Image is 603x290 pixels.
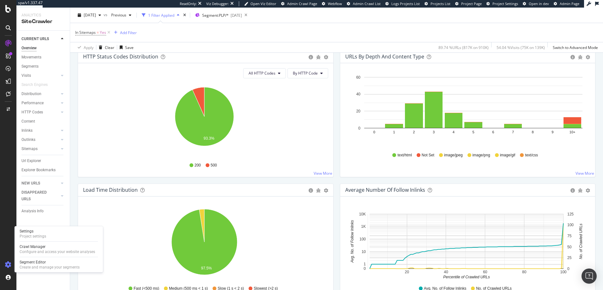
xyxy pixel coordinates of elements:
text: 0 [364,266,366,271]
a: Outlinks [21,136,59,143]
text: 0 [358,126,360,130]
text: 100 [560,270,566,274]
svg: A chart. [83,83,326,157]
a: Open Viz Editor [244,1,276,6]
span: Admin Crawl Page [287,1,317,6]
span: Projects List [431,1,450,6]
span: = [97,30,99,35]
span: vs [104,12,109,17]
div: HTTP Codes [21,109,43,116]
div: Visits [21,72,31,79]
div: Add Filter [120,30,137,35]
a: Admin Page [554,1,579,6]
a: Explorer Bookmarks [21,167,65,173]
a: Sitemaps [21,146,59,152]
div: Create and manage your segments [20,265,80,270]
a: Analysis Info [21,208,65,214]
svg: A chart. [345,207,588,280]
text: 5 [472,130,474,134]
span: Webflow [328,1,342,6]
a: Content [21,118,65,125]
div: URLs by Depth and Content Type [345,53,424,60]
div: Apply [84,45,93,50]
div: Segments [21,63,39,70]
div: HTTP Status Codes Distribution [83,53,158,60]
text: 2 [413,130,415,134]
div: Content [21,118,35,125]
button: Segment:PLP/*[DATE] [193,10,242,20]
a: Url Explorer [21,158,65,164]
text: 6 [492,130,494,134]
text: 1K [361,224,366,229]
text: 25 [567,256,572,260]
div: Analytics [21,13,65,18]
div: Inlinks [21,127,33,134]
button: Switch to Advanced Mode [550,42,598,52]
div: bug [316,188,321,193]
button: [DATE] [75,10,104,20]
a: View More [576,171,594,176]
a: Segments [21,63,65,70]
span: All HTTP Codes [249,70,275,76]
span: Open Viz Editor [250,1,276,6]
text: 1 [364,262,366,266]
a: Projects List [425,1,450,6]
span: image/jpeg [444,153,463,158]
div: Clear [105,45,114,50]
div: circle-info [309,188,313,193]
div: ReadOnly: [180,1,197,6]
text: 93.3% [204,136,214,141]
text: No. of Crawled URLs [578,224,583,259]
span: text/html [397,153,412,158]
text: 0 [373,130,375,134]
div: Configure and access your website analyses [20,249,95,254]
div: Search Engines [21,82,48,88]
text: 60 [356,75,360,80]
a: Logs Projects List [385,1,420,6]
a: Inlinks [21,127,59,134]
a: Admin Crawl List [347,1,381,6]
text: 8 [532,130,534,134]
a: Open in dev [523,1,549,6]
span: Segment: PLP/* [202,13,229,18]
button: 1 Filter Applied [139,10,182,20]
div: Viz Debugger: [206,1,229,6]
svg: A chart. [345,73,588,147]
div: Performance [21,100,44,106]
span: In Sitemaps [75,30,96,35]
span: By HTTP Code [293,70,318,76]
div: 1 Filter Applied [148,12,174,18]
a: Segment EditorCreate and manage your segments [17,259,100,270]
text: 9 [552,130,553,134]
div: Explorer Bookmarks [21,167,56,173]
button: Clear [96,42,114,52]
span: Previous [109,12,126,18]
div: times [182,12,187,18]
span: Project Settings [492,1,518,6]
div: Movements [21,54,41,61]
svg: A chart. [83,207,326,280]
text: 50 [567,245,572,249]
a: Visits [21,72,59,79]
a: Search Engines [21,82,54,88]
button: Previous [109,10,134,20]
div: CURRENT URLS [21,36,49,42]
div: [DATE] [231,13,242,18]
a: DISAPPEARED URLS [21,189,59,202]
text: 1 [393,130,395,134]
span: Open in dev [529,1,549,6]
button: Apply [75,42,93,52]
text: 75 [567,234,572,238]
div: bug [578,55,582,59]
div: Project settings [20,234,46,239]
text: 100 [567,223,574,227]
text: 10K [359,212,365,216]
div: gear [586,55,590,59]
text: 80 [522,270,526,274]
text: 0 [567,267,570,271]
div: Crawl Manager [20,244,95,249]
div: bug [316,55,321,59]
div: Switch to Advanced Mode [553,45,598,50]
